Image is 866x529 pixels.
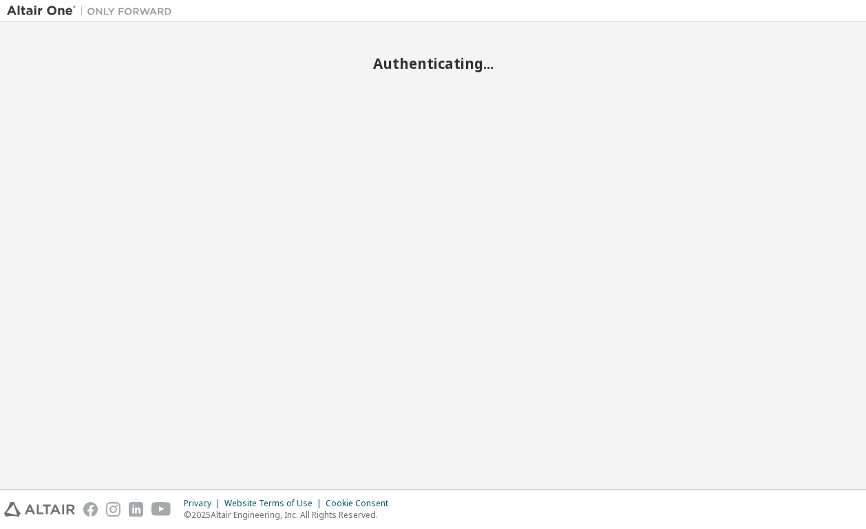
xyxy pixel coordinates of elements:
[326,498,397,509] div: Cookie Consent
[4,502,75,517] img: altair_logo.svg
[184,498,224,509] div: Privacy
[151,502,171,517] img: youtube.svg
[184,509,397,521] p: © 2025 Altair Engineering, Inc. All Rights Reserved.
[83,502,98,517] img: facebook.svg
[106,502,120,517] img: instagram.svg
[224,498,326,509] div: Website Terms of Use
[129,502,143,517] img: linkedin.svg
[7,4,179,18] img: Altair One
[7,54,859,72] h2: Authenticating...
